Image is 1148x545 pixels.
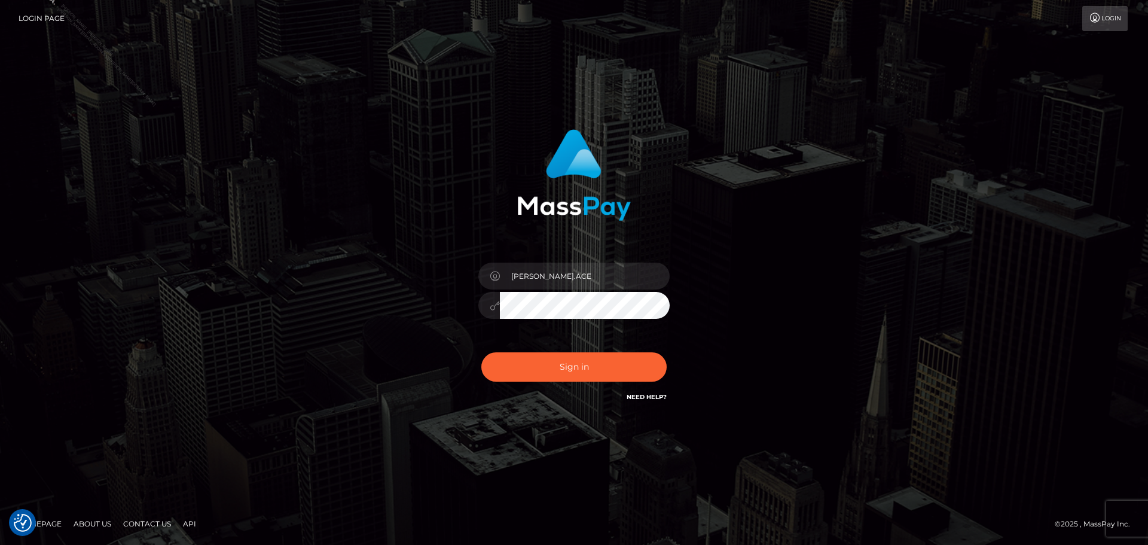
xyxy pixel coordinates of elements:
[1082,6,1128,31] a: Login
[118,514,176,533] a: Contact Us
[14,514,32,532] button: Consent Preferences
[69,514,116,533] a: About Us
[627,393,667,401] a: Need Help?
[1055,517,1139,531] div: © 2025 , MassPay Inc.
[481,352,667,382] button: Sign in
[19,6,65,31] a: Login Page
[13,514,66,533] a: Homepage
[14,514,32,532] img: Revisit consent button
[178,514,201,533] a: API
[517,129,631,221] img: MassPay Login
[500,263,670,290] input: Username...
